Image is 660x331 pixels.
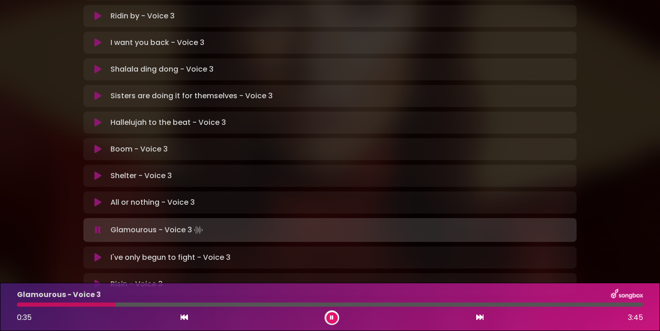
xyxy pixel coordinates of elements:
span: 0:35 [17,312,32,323]
p: Risin - Voice 3 [110,279,163,290]
p: Shalala ding dong - Voice 3 [110,64,214,75]
p: Glamourous - Voice 3 [17,289,101,300]
p: Sisters are doing it for themselves - Voice 3 [110,90,273,101]
img: songbox-logo-white.png [611,289,643,301]
p: All or nothing - Voice 3 [110,197,195,208]
p: Glamourous - Voice 3 [110,224,205,236]
p: I want you back - Voice 3 [110,37,204,48]
p: Shelter - Voice 3 [110,170,172,181]
span: 3:45 [628,312,643,323]
p: I've only begun to fight - Voice 3 [110,252,231,263]
p: Hallelujah to the beat - Voice 3 [110,117,226,128]
p: Ridin by - Voice 3 [110,11,175,22]
img: waveform4.gif [192,224,205,236]
p: Boom - Voice 3 [110,144,168,155]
